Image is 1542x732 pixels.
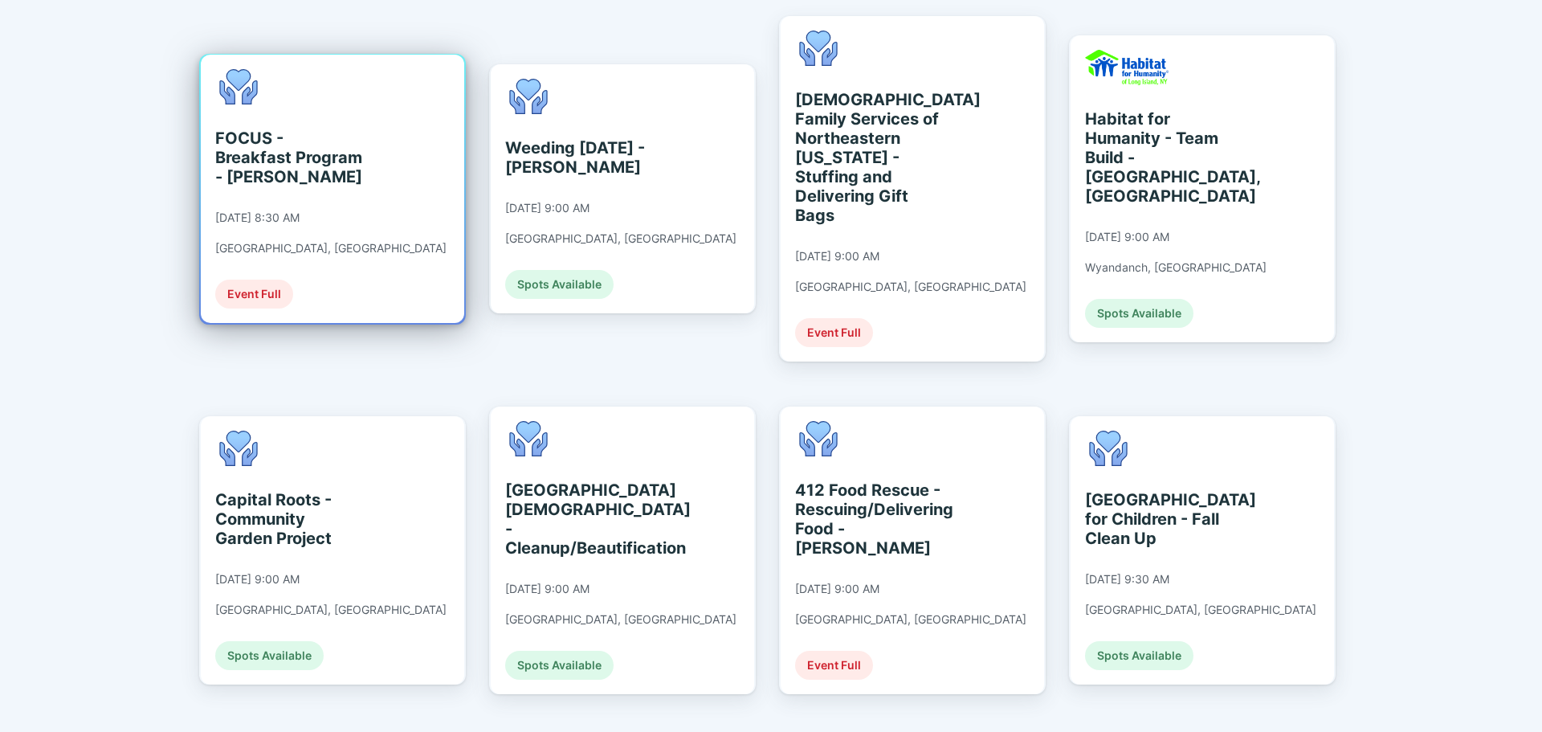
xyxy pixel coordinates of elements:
[505,481,652,558] div: [GEOGRAPHIC_DATA][DEMOGRAPHIC_DATA] - Cleanup/Beautification
[505,582,589,596] div: [DATE] 9:00 AM
[505,651,614,680] div: Spots Available
[1085,641,1193,670] div: Spots Available
[505,270,614,299] div: Spots Available
[795,612,1026,627] div: [GEOGRAPHIC_DATA], [GEOGRAPHIC_DATA]
[1085,109,1232,206] div: Habitat for Humanity - Team Build - [GEOGRAPHIC_DATA], [GEOGRAPHIC_DATA]
[215,603,447,617] div: [GEOGRAPHIC_DATA], [GEOGRAPHIC_DATA]
[215,280,293,309] div: Event Full
[215,241,447,256] div: [GEOGRAPHIC_DATA], [GEOGRAPHIC_DATA]
[795,481,942,558] div: 412 Food Rescue - Rescuing/Delivering Food - [PERSON_NAME]
[1085,230,1169,244] div: [DATE] 9:00 AM
[505,612,736,627] div: [GEOGRAPHIC_DATA], [GEOGRAPHIC_DATA]
[795,318,873,347] div: Event Full
[795,249,879,264] div: [DATE] 9:00 AM
[505,231,736,246] div: [GEOGRAPHIC_DATA], [GEOGRAPHIC_DATA]
[795,582,879,596] div: [DATE] 9:00 AM
[1085,603,1316,617] div: [GEOGRAPHIC_DATA], [GEOGRAPHIC_DATA]
[1085,572,1169,587] div: [DATE] 9:30 AM
[795,651,873,680] div: Event Full
[215,129,362,186] div: FOCUS - Breakfast Program - [PERSON_NAME]
[215,641,324,670] div: Spots Available
[215,490,362,548] div: Capital Roots - Community Garden Project
[795,90,942,225] div: [DEMOGRAPHIC_DATA] Family Services of Northeastern [US_STATE] - Stuffing and Delivering Gift Bags
[795,280,1026,294] div: [GEOGRAPHIC_DATA], [GEOGRAPHIC_DATA]
[1085,490,1232,548] div: [GEOGRAPHIC_DATA] for Children - Fall Clean Up
[505,138,652,177] div: Weeding [DATE] - [PERSON_NAME]
[1085,299,1193,328] div: Spots Available
[1085,260,1267,275] div: Wyandanch, [GEOGRAPHIC_DATA]
[215,211,300,225] div: [DATE] 8:30 AM
[505,201,589,215] div: [DATE] 9:00 AM
[215,572,300,587] div: [DATE] 9:00 AM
